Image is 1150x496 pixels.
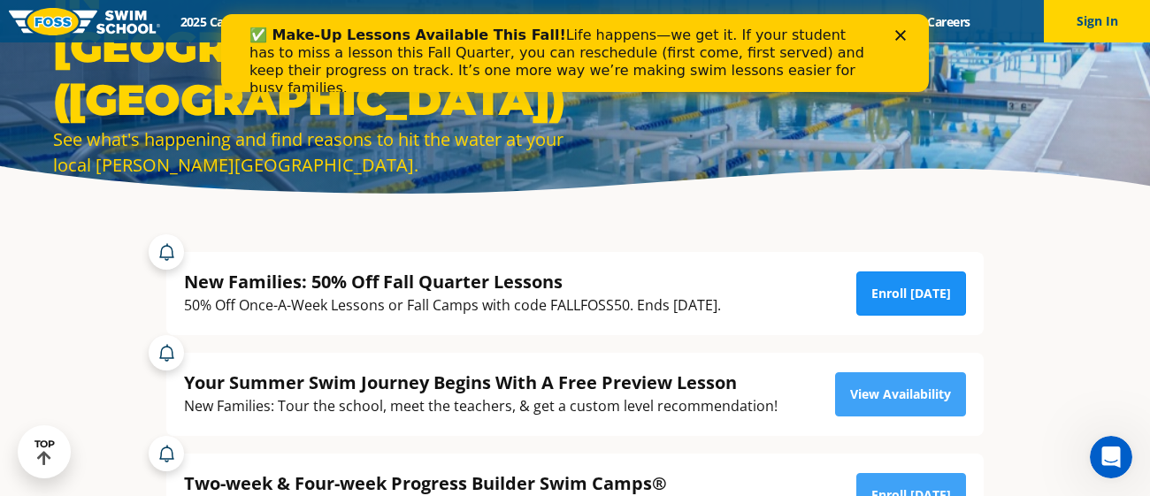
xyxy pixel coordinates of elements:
div: New Families: 50% Off Fall Quarter Lessons [184,270,721,294]
div: Close [674,16,692,27]
div: Life happens—we get it. If your student has to miss a lesson this Fall Quarter, you can reschedul... [28,12,651,83]
iframe: Intercom live chat [1090,436,1132,478]
img: FOSS Swim School Logo [9,8,160,35]
a: View Availability [835,372,966,416]
div: TOP [34,439,55,466]
a: 2025 Calendar [165,13,275,30]
div: See what's happening and find reasons to hit the water at your local [PERSON_NAME][GEOGRAPHIC_DATA]. [53,126,566,178]
div: Two-week & Four-week Progress Builder Swim Camps® [184,471,667,495]
iframe: Intercom live chat banner [221,14,929,92]
div: 50% Off Once-A-Week Lessons or Fall Camps with code FALLFOSS50. Ends [DATE]. [184,294,721,317]
a: Enroll [DATE] [856,271,966,316]
a: Blog [856,13,912,30]
b: ✅ Make-Up Lessons Available This Fall! [28,12,345,29]
div: Your Summer Swim Journey Begins With A Free Preview Lesson [184,370,778,394]
a: About [PERSON_NAME] [505,13,670,30]
a: Swim Like [PERSON_NAME] [669,13,856,30]
a: Careers [912,13,985,30]
a: Swim Path® Program [349,13,504,30]
a: Schools [275,13,349,30]
div: New Families: Tour the school, meet the teachers, & get a custom level recommendation! [184,394,778,418]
